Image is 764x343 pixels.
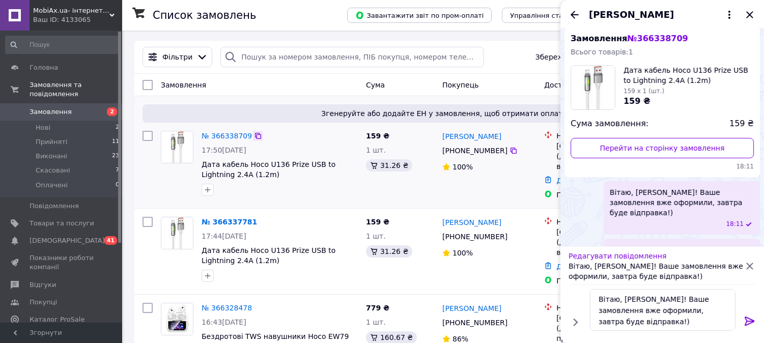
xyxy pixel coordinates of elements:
div: [GEOGRAPHIC_DATA], №13 (до 30 кг на одне місце): вул. [STREET_ADDRESS] [556,141,658,171]
span: Вітаю, [PERSON_NAME]! Ваше замовлення вже оформили, завтра буде відправка!) [610,187,754,218]
span: 2 [116,123,119,132]
span: Замовлення та повідомлення [30,80,122,99]
span: Показники роботи компанії [30,253,94,272]
span: Нові [36,123,50,132]
span: Оплачені [36,181,68,190]
input: Пошук [5,36,120,54]
p: Редагувати повідомлення [569,251,744,261]
div: Нова Пошта [556,131,658,141]
span: Збережені фільтри: [535,52,610,62]
div: [GEOGRAPHIC_DATA], №13 (до 30 кг на одне місце): вул. [STREET_ADDRESS] [556,227,658,258]
button: [PERSON_NAME] [589,8,735,21]
a: Дата кабель Hoco U136 Prize USB to Lightning 2.4A (1.2m) [202,246,335,265]
input: Пошук за номером замовлення, ПІБ покупця, номером телефону, Email, номером накладної [220,47,484,67]
a: Додати ЕН [556,177,597,185]
span: Скасовані [36,166,70,175]
span: 7 [116,166,119,175]
button: Показати кнопки [569,316,582,329]
span: 2 [107,107,117,116]
span: Прийняті [36,137,67,147]
a: Дата кабель Hoco U136 Prize USB to Lightning 2.4A (1.2m) [202,160,335,179]
span: Замовлення [161,81,206,89]
span: 17:44[DATE] [202,232,246,240]
span: Замовлення [571,34,688,43]
span: 23 [112,152,119,161]
span: [PERSON_NAME] [589,8,674,21]
span: Дата кабель Hoco U136 Prize USB to Lightning 2.4A (1.2m) [624,65,754,85]
span: Ми до Вас телефонували, справа в тому що, ви зробили два замовлення і в одному не пройшла пром-оп... [610,245,754,306]
span: Повідомлення [30,202,79,211]
a: [PERSON_NAME] [442,217,501,227]
span: 779 ₴ [366,304,389,312]
div: 31.26 ₴ [366,245,412,258]
span: Доставка та оплата [544,81,619,89]
span: 18:11 12.10.2025 [726,220,744,228]
img: Фото товару [161,303,193,335]
a: № 366337781 [202,218,257,226]
span: 159 ₴ [366,218,389,226]
button: Назад [569,9,581,21]
span: 159 ₴ [729,118,754,130]
p: Вітаю, [PERSON_NAME]! Ваше замовлення вже оформили, завтра буде відправка!) [569,261,744,281]
span: Відгуки [30,280,56,290]
span: 159 ₴ [624,96,650,106]
span: MobiAx.ua- інтернет-магазин мобільних аксесуарів [33,6,109,15]
span: 11 [112,137,119,147]
span: 18:11 12.10.2025 [571,162,754,171]
button: Закрити [744,9,756,21]
button: Управління статусами [502,8,596,23]
span: 16:43[DATE] [202,318,246,326]
div: Пром-оплата [556,276,658,286]
span: Головна [30,63,58,72]
img: Фото товару [161,131,193,163]
span: 0 [116,181,119,190]
span: Виконані [36,152,67,161]
span: 17:50[DATE] [202,146,246,154]
div: Пром-оплата [556,190,658,200]
div: 31.26 ₴ [366,159,412,171]
span: 1 шт. [366,318,386,326]
textarea: Вітаю, [PERSON_NAME]! Ваше замовлення вже оформили, завтра буде відправка!) [590,289,735,331]
span: Покупці [30,298,57,307]
div: Ваш ID: 4133065 [33,15,122,24]
span: Згенеруйте або додайте ЕН у замовлення, щоб отримати оплату [147,108,742,119]
span: [DEMOGRAPHIC_DATA] [30,236,105,245]
span: Всього товарів: 1 [571,48,633,56]
span: Управління статусами [510,12,588,19]
div: [PHONE_NUMBER] [440,316,510,330]
span: Сума замовлення: [571,118,648,130]
span: Фільтри [162,52,192,62]
span: Каталог ProSale [30,315,84,324]
img: Фото товару [161,217,193,249]
span: 100% [452,163,473,171]
a: № 366338709 [202,132,252,140]
a: № 366328478 [202,304,252,312]
button: Завантажити звіт по пром-оплаті [347,8,492,23]
span: Покупець [442,81,478,89]
span: 159 ₴ [366,132,389,140]
span: 1 шт. [366,232,386,240]
a: Додати ЕН [556,263,597,271]
span: 1 шт. [366,146,386,154]
img: 6820421889_w100_h100_data-kabel-hoco.jpg [571,66,615,109]
div: [PHONE_NUMBER] [440,144,510,158]
span: Cума [366,81,385,89]
a: Перейти на сторінку замовлення [571,138,754,158]
span: № 366338709 [627,34,688,43]
a: [PERSON_NAME] [442,131,501,141]
span: 159 x 1 (шт.) [624,88,664,95]
span: 86% [452,335,468,343]
a: [PERSON_NAME] [442,303,501,313]
span: 41 [104,236,117,245]
div: Нова Пошта [556,303,658,313]
h1: Список замовлень [153,9,256,21]
span: Товари та послуги [30,219,94,228]
span: Замовлення [30,107,72,117]
span: Завантажити звіт по пром-оплаті [355,11,484,20]
div: [PHONE_NUMBER] [440,230,510,244]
